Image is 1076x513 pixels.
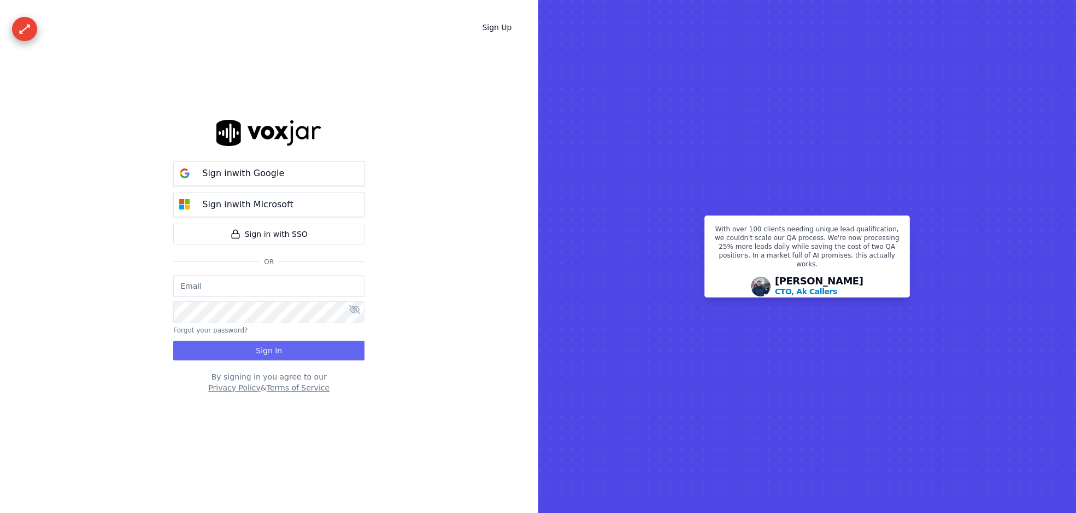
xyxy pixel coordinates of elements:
[14,19,34,39] div: ⟷
[202,198,293,211] p: Sign in with Microsoft
[775,286,837,297] p: CTO, Ak Callers
[173,341,364,360] button: Sign In
[216,120,321,145] img: logo
[173,224,364,244] a: Sign in with SSO
[173,193,364,217] button: Sign inwith Microsoft
[173,326,248,335] button: Forgot your password?
[775,276,863,297] div: [PERSON_NAME]
[173,275,364,297] input: Email
[173,161,364,186] button: Sign inwith Google
[174,194,196,215] img: microsoft Sign in button
[208,382,260,393] button: Privacy Policy
[751,277,771,296] img: Avatar
[173,371,364,393] div: By signing in you agree to our &
[202,167,284,180] p: Sign in with Google
[473,18,520,37] a: Sign Up
[712,225,903,273] p: With over 100 clients needing unique lead qualification, we couldn't scale our QA process. We're ...
[260,258,278,266] span: Or
[174,162,196,184] img: google Sign in button
[267,382,330,393] button: Terms of Service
